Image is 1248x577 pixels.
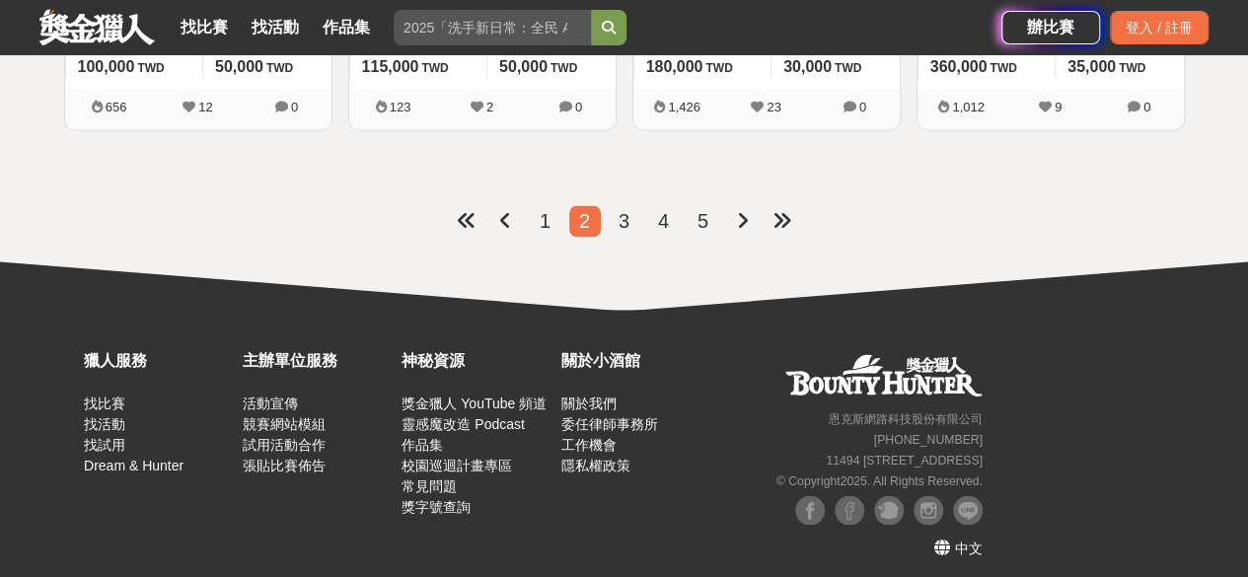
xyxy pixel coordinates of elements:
[646,58,703,75] span: 180,000
[84,349,233,373] div: 獵人服務
[402,457,512,472] a: 校園巡迴計畫專區
[874,495,904,525] img: Plurk
[402,415,524,431] a: 靈感魔改造 Podcast
[658,210,669,232] span: 4
[560,349,709,373] div: 關於小酒館
[243,349,392,373] div: 主辦單位服務
[776,473,983,487] small: © Copyright 2025 . All Rights Reserved.
[575,100,582,114] span: 0
[1001,11,1100,44] a: 辦比賽
[137,61,164,75] span: TWD
[394,10,591,45] input: 2025「洗手新日常：全民 ALL IN」洗手歌全台徵選
[243,436,326,452] a: 試用活動合作
[952,100,985,114] span: 1,012
[829,411,983,425] small: 恩克斯網路科技股份有限公司
[668,100,700,114] span: 1,426
[1055,100,1062,114] span: 9
[930,58,988,75] span: 360,000
[78,58,135,75] span: 100,000
[1110,11,1209,44] div: 登入 / 註冊
[914,495,943,525] img: Instagram
[244,14,307,41] a: 找活動
[990,61,1016,75] span: TWD
[243,457,326,472] a: 張貼比賽佈告
[560,395,616,410] a: 關於我們
[955,540,983,555] span: 中文
[402,498,471,514] a: 獎字號查詢
[243,395,298,410] a: 活動宣傳
[795,495,825,525] img: Facebook
[874,432,983,446] small: [PHONE_NUMBER]
[84,436,125,452] a: 找試用
[1119,61,1145,75] span: TWD
[486,100,493,114] span: 2
[106,100,127,114] span: 656
[499,58,548,75] span: 50,000
[84,415,125,431] a: 找活動
[266,61,293,75] span: TWD
[402,436,443,452] a: 作品集
[540,210,551,232] span: 1
[362,58,419,75] span: 115,000
[198,100,212,114] span: 12
[560,436,616,452] a: 工作機會
[859,100,866,114] span: 0
[215,58,263,75] span: 50,000
[835,495,864,525] img: Facebook
[835,61,861,75] span: TWD
[767,100,780,114] span: 23
[84,457,184,472] a: Dream & Hunter
[243,415,326,431] a: 競賽網站模組
[1143,100,1150,114] span: 0
[402,349,551,373] div: 神秘資源
[421,61,448,75] span: TWD
[173,14,236,41] a: 找比賽
[697,210,708,232] span: 5
[953,495,983,525] img: LINE
[390,100,411,114] span: 123
[402,477,457,493] a: 常見問題
[1067,58,1116,75] span: 35,000
[84,395,125,410] a: 找比賽
[783,58,832,75] span: 30,000
[551,61,577,75] span: TWD
[619,210,629,232] span: 3
[705,61,732,75] span: TWD
[315,14,378,41] a: 作品集
[560,457,629,472] a: 隱私權政策
[826,453,983,467] small: 11494 [STREET_ADDRESS]
[560,415,657,431] a: 委任律師事務所
[579,210,590,232] span: 2
[291,100,298,114] span: 0
[402,395,547,410] a: 獎金獵人 YouTube 頻道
